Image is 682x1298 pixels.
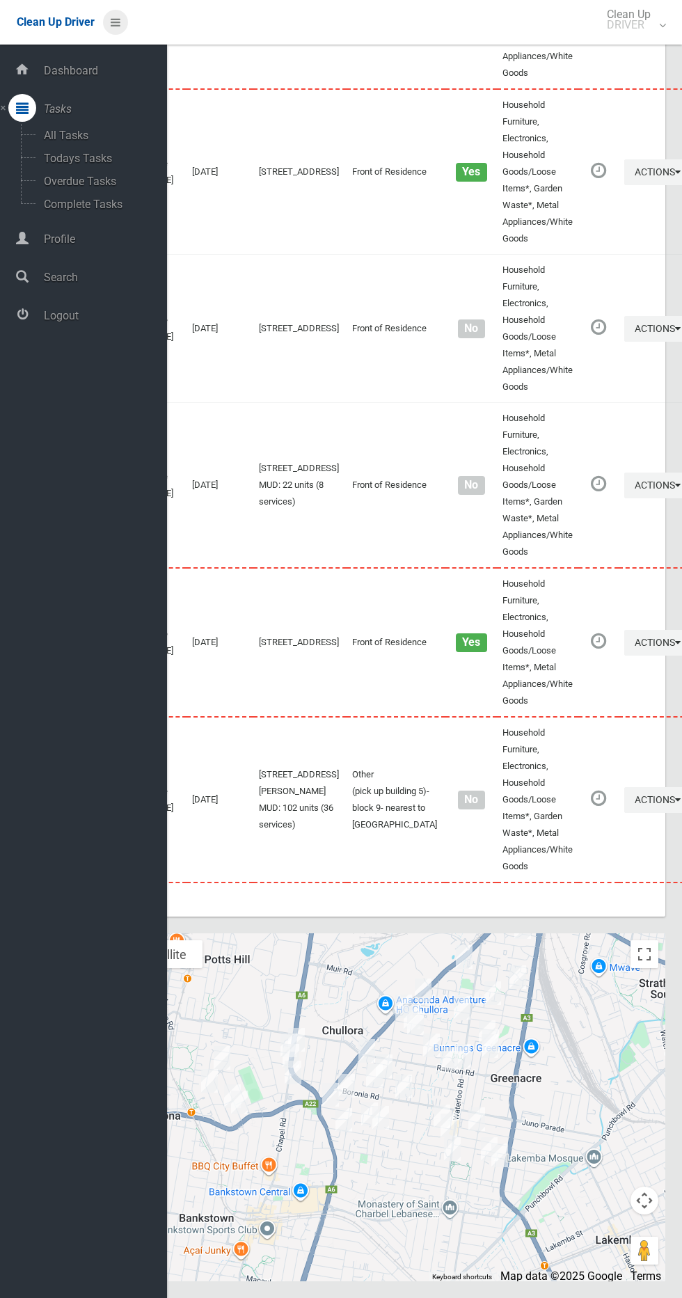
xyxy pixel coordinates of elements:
div: 277 Cooper Road, YAGOONA NSW 2199<br>Status : AssignedToRoute<br><a href="/driver/booking/481179/... [196,1063,223,1098]
small: DRIVER [607,19,651,30]
a: Terms (opens in new tab) [631,1269,661,1283]
span: No [458,791,485,809]
div: 118 Hillcrest Avenue, GREENACRE NSW 2190<br>Status : AssignedToRoute<br><a href="/driver/booking/... [367,1100,395,1135]
td: Front of Residence [347,568,445,717]
div: 54 Rookwood Road, YAGOONA NSW 2199<br>Status : AssignedToRoute<br><a href="/driver/booking/436485... [277,1038,305,1073]
div: 121 Macquarie Street, GREENACRE NSW 2190<br>Status : AssignedToRoute<br><a href="/driver/booking/... [463,1102,491,1137]
td: [STREET_ADDRESS][PERSON_NAME] MUD: 102 units (36 services) [253,717,347,883]
div: 35 Rawson Road, GREENACRE NSW 2190<br>Status : AssignedToRoute<br><a href="/driver/booking/483847... [449,1038,477,1073]
td: Household Furniture, Electronics, Household Goods/Loose Items*, Garden Waste*, Metal Appliances/W... [497,717,578,883]
i: Booking awaiting collection. Mark as collected or report issues to complete task. [591,318,606,336]
div: 11 Riga Avenue, GREENACRE NSW 2190<br>Status : AssignedToRoute<br><a href="/driver/booking/482682... [398,1000,426,1035]
div: 7 Reid Avenue, GREENACRE NSW 2190<br>Status : AssignedToRoute<br><a href="/driver/booking/482172/... [448,990,476,1025]
span: Logout [40,309,167,322]
td: [DATE] [187,403,253,569]
span: All Tasks [40,129,155,142]
button: Map camera controls [631,1187,658,1214]
div: 30 Rookwood Road, YAGOONA NSW 2199<br>Status : AssignedToRoute<br><a href="/driver/booking/482708... [279,1055,307,1090]
div: 123 Ashby Avenue, YAGOONA NSW 2199<br>Status : AssignedToRoute<br><a href="/driver/booking/482114... [225,1085,253,1120]
div: 145 Boronia Road, GREENACRE NSW 2190<br>Status : AssignedToRoute<br><a href="/driver/booking/4797... [360,1059,388,1093]
div: 70 Ashby Avenue, YAGOONA NSW 2199<br>Status : AssignedToRoute<br><a href="/driver/booking/482623/... [219,1079,246,1114]
td: Front of Residence [347,255,445,403]
span: Tasks [40,102,167,116]
span: No [458,319,485,338]
i: Booking awaiting collection. Mark as collected or report issues to complete task. [591,161,606,180]
span: Clean Up Driver [17,15,95,29]
span: Dashboard [40,64,167,77]
div: 12 Lloyd Avenue, YAGOONA NSW 2199<br>Status : AssignedToRoute<br><a href="/driver/booking/482370/... [275,1028,303,1063]
div: 16 Ashby Avenue, YAGOONA NSW 2199<br>Status : AssignedToRoute<br><a href="/driver/booking/484523/... [208,1040,236,1075]
div: 106 Cardigan Road, GREENACRE NSW 2190<br>Status : AssignedToRoute<br><a href="/driver/booking/482... [390,989,418,1024]
div: 4 Belford Place, GREENACRE NSW 2190<br>Status : AssignedToRoute<br><a href="/driver/booking/48283... [370,1049,398,1084]
span: Overdue Tasks [40,175,155,188]
td: Other (pick up building 5)- block 9- nearest to [GEOGRAPHIC_DATA] [347,717,445,883]
td: Front of Residence [347,89,445,255]
div: 30 Como Road, GREENACRE NSW 2190<br>Status : AssignedToRoute<br><a href="/driver/booking/481344/c... [450,940,478,974]
td: [STREET_ADDRESS] [253,568,347,717]
div: 24 Gosling Street, GREENACRE NSW 2190<br>Status : AssignedToRoute<br><a href="/driver/booking/482... [475,1132,503,1166]
td: [DATE] [187,717,253,883]
div: 29A Tempe Street, GREENACRE NSW 2190<br>Status : AssignedToRoute<br><a href="/driver/booking/4807... [476,1029,504,1063]
a: Clean Up Driver [17,12,95,33]
span: Profile [40,232,167,246]
button: Toggle fullscreen view [631,940,658,968]
div: 10 Tempe Street, GREENACRE NSW 2190<br>Status : AssignedToRoute<br><a href="/driver/booking/48267... [473,1015,501,1050]
div: 73 Northcote Road, GREENACRE NSW 2190<br>Status : AssignedToRoute<br><a href="/driver/booking/482... [402,1006,429,1040]
h4: Normal sized [451,794,491,806]
span: Map data ©2025 Google [500,1269,622,1283]
div: 415 Stacey Street, BANKSTOWN NSW 2200<br>Status : AssignedToRoute<br><a href="/driver/booking/482... [317,1077,344,1112]
td: [DATE] [187,255,253,403]
td: Household Furniture, Electronics, Household Goods/Loose Items*, Metal Appliances/White Goods [497,255,578,403]
td: [STREET_ADDRESS] [253,255,347,403]
h4: Normal sized [451,323,491,335]
div: 7 Greenacre Road, GREENACRE NSW 2190<br>Status : AssignedToRoute<br><a href="/driver/booking/4803... [438,1132,466,1166]
span: Yes [456,633,487,652]
td: Household Furniture, Electronics, Household Goods/Loose Items*, Garden Waste*, Metal Appliances/W... [497,403,578,569]
div: 23 David Street, GREENACRE NSW 2190<br>Status : AssignedToRoute<br><a href="/driver/booking/47823... [479,976,507,1011]
i: Booking awaiting collection. Mark as collected or report issues to complete task. [591,475,606,493]
span: Yes [456,163,487,182]
div: 12A Bromley Avenue, GREENACRE NSW 2190<br>Status : AssignedToRoute<br><a href="/driver/booking/48... [428,1099,456,1134]
td: Household Furniture, Electronics, Household Goods/Loose Items*, Metal Appliances/White Goods [497,568,578,717]
td: [DATE] [187,89,253,255]
div: 13 Mimosa Road, GREENACRE NSW 2190<br>Status : AssignedToRoute<br><a href="/driver/booking/483365... [435,1108,463,1143]
div: 2 Jacqueline Crescent, GREENACRE NSW 2190<br>Status : AssignedToRoute<br><a href="/driver/booking... [436,1041,463,1076]
span: Search [40,271,167,284]
div: 168 Mimosa Road, BANKSTOWN NSW 2200<br>Status : AssignedToRoute<br><a href="/driver/booking/48171... [330,1102,358,1137]
td: [STREET_ADDRESS] [253,89,347,255]
i: Booking awaiting collection. Mark as collected or report issues to complete task. [591,632,606,650]
span: Todays Tasks [40,152,155,165]
div: 4/135 Mimosa Road, GREENACRE NSW 2190<br>Status : AssignedToRoute<br><a href="/driver/booking/482... [356,1097,383,1132]
div: 70 Tennyson Road, GREENACRE NSW 2190<br>Status : AssignedToRoute<br><a href="/driver/booking/4800... [409,973,437,1008]
h4: Oversized [451,637,491,649]
div: 186 Noble Avenue, GREENACRE NSW 2190<br>Status : AssignedToRoute<br><a href="/driver/booking/4821... [418,1028,445,1063]
td: Front of Residence [347,403,445,569]
div: 57 Norfolk Road, GREENACRE NSW 2190<br>Status : AssignedToRoute<br><a href="/driver/booking/48234... [504,960,532,995]
h4: Oversized [451,166,491,178]
button: Keyboard shortcuts [432,1272,492,1282]
div: 95 Highview Avenue, GREENACRE NSW 2190<br>Status : AssignedToRoute<br><a href="/driver/booking/47... [353,1034,381,1068]
span: Clean Up [600,9,665,30]
div: 21 Tempe Street, GREENACRE NSW 2190<br>Status : AssignedToRoute<br><a href="/driver/booking/47978... [477,1024,505,1059]
td: [STREET_ADDRESS] MUD: 22 units (8 services) [253,403,347,569]
td: Household Furniture, Electronics, Household Goods/Loose Items*, Garden Waste*, Metal Appliances/W... [497,89,578,255]
div: 100 Boronia Road, GREENACRE NSW 2190<br>Status : AssignedToRoute<br><a href="/driver/booking/4825... [390,1069,418,1104]
div: 16 Lascelles Avenue, GREENACRE NSW 2190<br>Status : AssignedToRoute<br><a href="/driver/booking/4... [486,1138,514,1173]
button: Drag Pegman onto the map to open Street View [631,1237,658,1265]
div: 3/1B Mc Millan Street, YAGOONA NSW 2199<br>Status : AssignedToRoute<br><a href="/driver/booking/4... [283,1022,310,1057]
i: Booking awaiting collection. Mark as collected or report issues to complete task. [591,789,606,807]
td: [DATE] [187,568,253,717]
div: 13 ODonnell Avenue, GREENACRE NSW 2190<br>Status : AssignedToRoute<br><a href="/driver/booking/48... [333,1068,360,1103]
span: No [458,476,485,495]
h4: Normal sized [451,480,491,491]
span: Complete Tasks [40,198,155,211]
